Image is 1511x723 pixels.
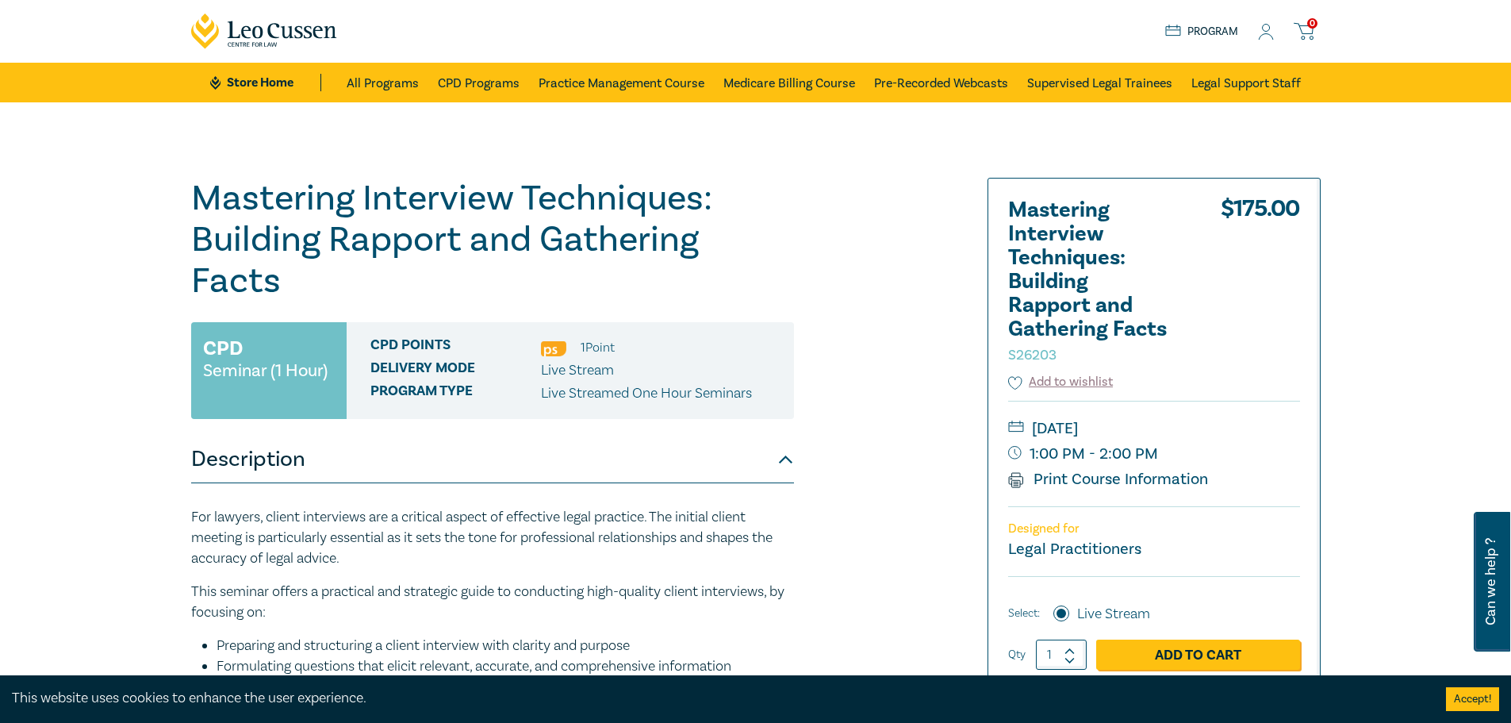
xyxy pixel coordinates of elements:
[203,363,328,379] small: Seminar (1 Hour)
[539,63,704,102] a: Practice Management Course
[1008,539,1141,560] small: Legal Practitioners
[723,63,855,102] a: Medicare Billing Course
[1191,63,1301,102] a: Legal Support Staff
[370,337,541,358] span: CPD Points
[347,63,419,102] a: All Programs
[1036,640,1087,670] input: 1
[541,383,752,404] p: Live Streamed One Hour Seminars
[203,334,243,363] h3: CPD
[1096,640,1300,670] a: Add to Cart
[1008,646,1026,663] label: Qty
[541,341,566,356] img: Professional Skills
[874,63,1008,102] a: Pre-Recorded Webcasts
[1008,605,1040,622] span: Select:
[217,656,794,677] li: Formulating questions that elicit relevant, accurate, and comprehensive information
[191,178,794,302] h1: Mastering Interview Techniques: Building Rapport and Gathering Facts
[1008,373,1114,391] button: Add to wishlist
[1307,18,1317,29] span: 0
[191,507,794,569] p: For lawyers, client interviews are a critical aspect of effective legal practice. The initial cli...
[1077,604,1150,625] label: Live Stream
[191,582,794,623] p: This seminar offers a practical and strategic guide to conducting high-quality client interviews,...
[1446,687,1499,711] button: Accept cookies
[1008,416,1300,441] small: [DATE]
[541,361,614,379] span: Live Stream
[1008,469,1209,490] a: Print Course Information
[438,63,520,102] a: CPD Programs
[210,74,320,91] a: Store Home
[1008,346,1057,364] small: S26203
[1008,441,1300,467] small: 1:00 PM - 2:00 PM
[1221,198,1300,373] div: $ 175.00
[191,436,794,483] button: Description
[370,383,541,404] span: Program type
[370,360,541,381] span: Delivery Mode
[1008,198,1183,365] h2: Mastering Interview Techniques: Building Rapport and Gathering Facts
[1483,521,1498,642] span: Can we help ?
[12,688,1422,709] div: This website uses cookies to enhance the user experience.
[1008,521,1300,536] p: Designed for
[1165,23,1239,40] a: Program
[1027,63,1172,102] a: Supervised Legal Trainees
[217,636,794,656] li: Preparing and structuring a client interview with clarity and purpose
[581,337,615,358] li: 1 Point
